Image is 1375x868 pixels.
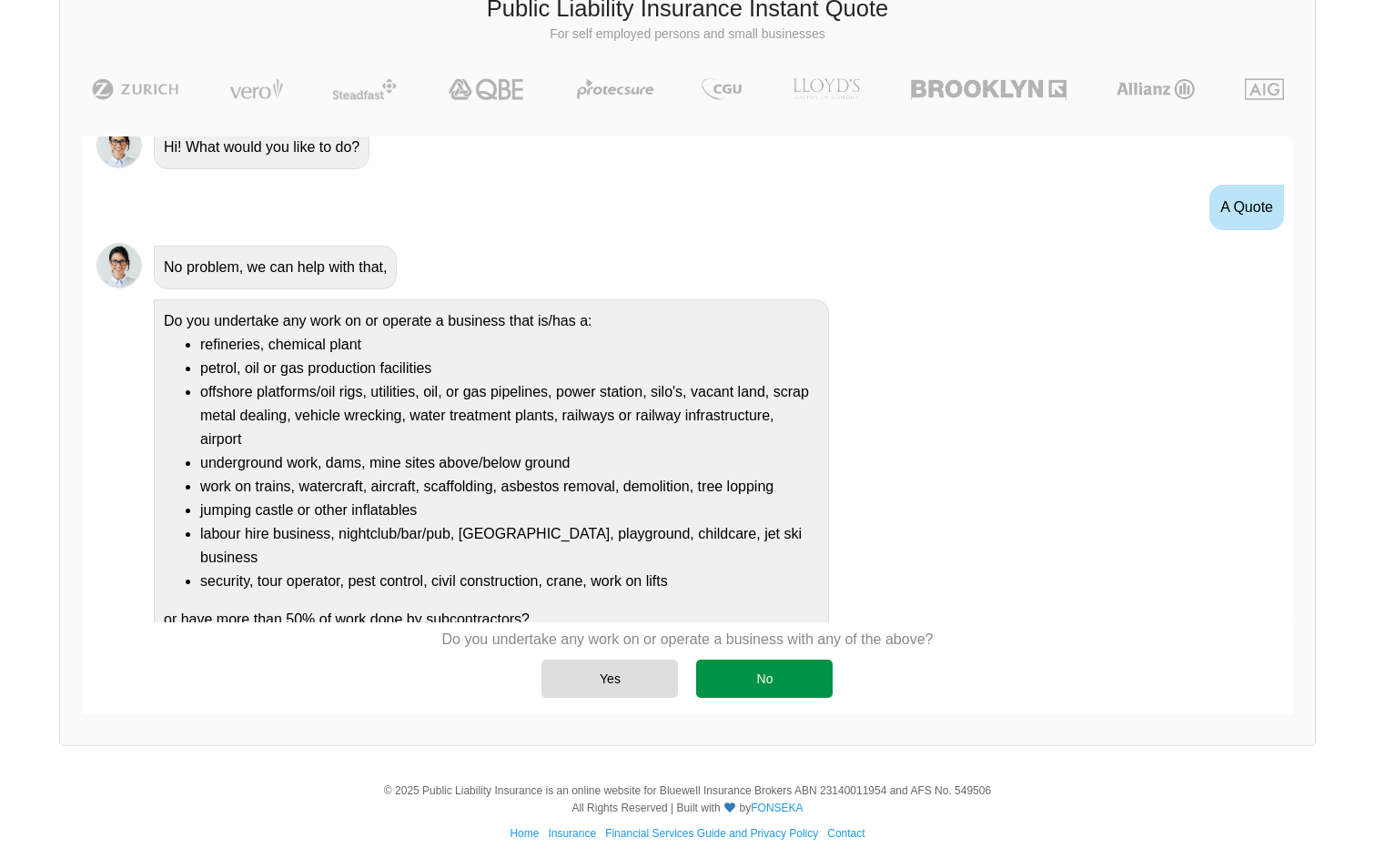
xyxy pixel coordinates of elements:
[221,78,291,100] img: Vero | Public Liability Insurance
[200,451,819,475] li: underground work, dams, mine sites above/below ground
[200,380,819,451] li: offshore platforms/oil rigs, utilities, oil, or gas pipelines, power station, silo's, vacant land...
[84,78,187,100] img: Zurich | Public Liability Insurance
[570,78,662,100] img: Protecsure | Public Liability Insurance
[904,78,1074,100] img: Brooklyn | Public Liability Insurance
[325,78,405,100] img: Steadfast | Public Liability Insurance
[154,246,397,289] div: No problem, we can help with that,
[1209,185,1284,230] div: A Quote
[154,299,829,641] div: Do you undertake any work on or operate a business that is/has a: or have more than 50% of work d...
[510,827,539,840] a: Home
[96,123,142,168] img: Chatbot | PLI
[694,78,749,100] img: CGU | Public Liability Insurance
[200,357,819,380] li: petrol, oil or gas production facilities
[200,499,819,522] li: jumping castle or other inflatables
[548,827,596,840] a: Insurance
[783,78,870,100] img: LLOYD's | Public Liability Insurance
[541,660,678,698] div: Yes
[74,25,1301,44] p: For self employed persons and small businesses
[827,827,864,840] a: Contact
[696,660,833,698] div: No
[154,126,369,169] div: Hi! What would you like to do?
[1107,78,1204,100] img: Allianz | Public Liability Insurance
[751,802,803,814] a: FONSEKA
[200,522,819,570] li: labour hire business, nightclub/bar/pub, [GEOGRAPHIC_DATA], playground, childcare, jet ski business
[605,827,818,840] a: Financial Services Guide and Privacy Policy
[96,243,142,288] img: Chatbot | PLI
[1238,78,1291,100] img: AIG | Public Liability Insurance
[442,630,934,650] p: Do you undertake any work on or operate a business with any of the above?
[200,475,819,499] li: work on trains, watercraft, aircraft, scaffolding, asbestos removal, demolition, tree lopping
[200,570,819,593] li: security, tour operator, pest control, civil construction, crane, work on lifts
[438,78,536,100] img: QBE | Public Liability Insurance
[200,333,819,357] li: refineries, chemical plant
